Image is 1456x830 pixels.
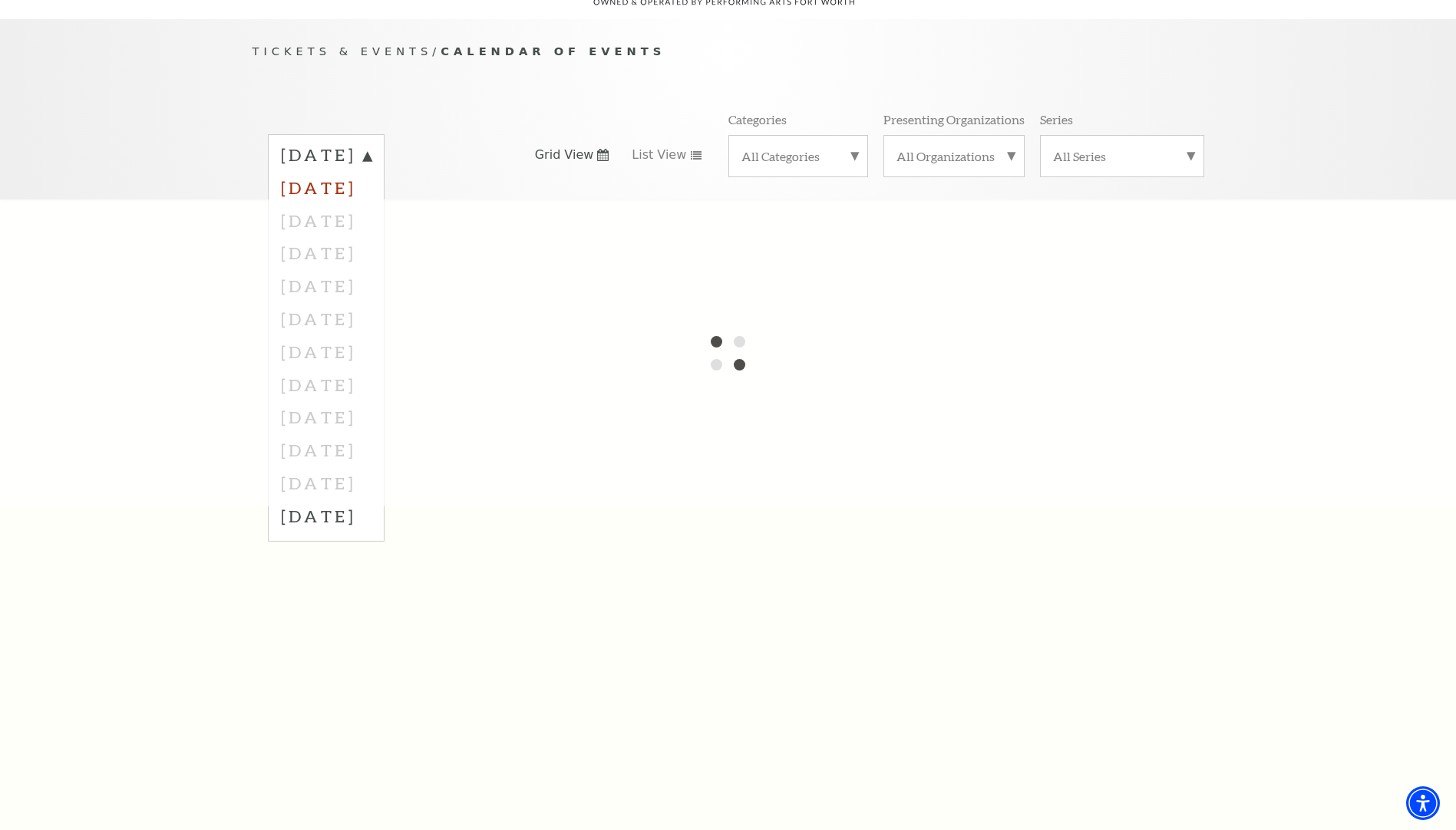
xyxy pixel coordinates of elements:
div: Accessibility Menu [1406,786,1440,820]
label: [DATE] [281,171,371,204]
span: Grid View [535,147,594,163]
span: Calendar of Events [441,44,665,58]
label: All Categories [741,148,855,164]
span: Tickets & Events [253,44,433,58]
label: [DATE] [281,143,371,171]
label: [DATE] [281,499,371,532]
span: List View [632,147,686,163]
label: All Series [1053,148,1191,164]
p: / [253,42,1204,61]
p: Presenting Organizations [883,111,1025,127]
p: Series [1040,111,1073,127]
label: All Organizations [896,148,1012,164]
p: Categories [728,111,787,127]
